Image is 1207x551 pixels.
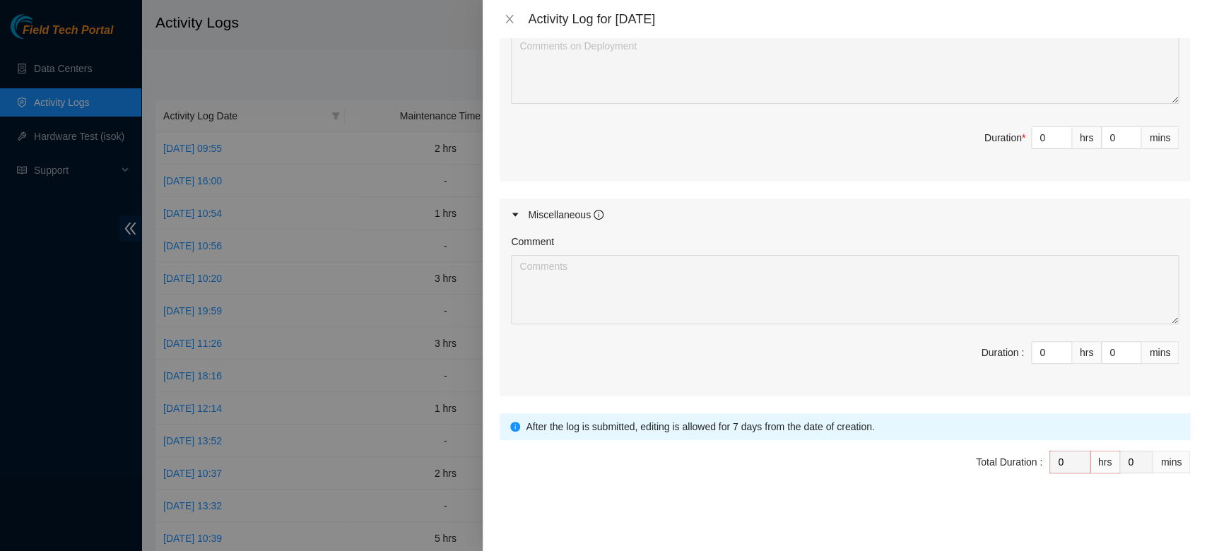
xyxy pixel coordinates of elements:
[976,454,1042,470] div: Total Duration :
[1141,126,1179,149] div: mins
[984,130,1025,146] div: Duration
[594,210,603,220] span: info-circle
[1141,341,1179,364] div: mins
[511,255,1179,324] textarea: Comment
[1090,451,1120,473] div: hrs
[500,13,519,26] button: Close
[528,11,1190,27] div: Activity Log for [DATE]
[981,345,1024,360] div: Duration :
[528,207,603,223] div: Miscellaneous
[1072,126,1102,149] div: hrs
[500,199,1190,231] div: Miscellaneous info-circle
[511,234,554,249] label: Comment
[526,419,1179,434] div: After the log is submitted, editing is allowed for 7 days from the date of creation.
[510,422,520,432] span: info-circle
[1072,341,1102,364] div: hrs
[504,13,515,25] span: close
[511,35,1179,104] textarea: Comment
[1153,451,1190,473] div: mins
[511,211,519,219] span: caret-right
